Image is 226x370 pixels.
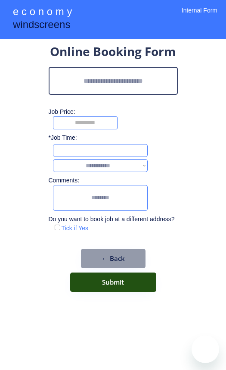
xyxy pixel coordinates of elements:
button: Submit [70,273,156,292]
div: Online Booking Form [50,43,176,63]
label: Tick if Yes [62,225,89,232]
div: e c o n o m y [13,4,72,21]
div: windscreens [13,17,70,34]
div: Internal Form [182,6,217,26]
div: *Job Time: [49,134,82,142]
iframe: Button to launch messaging window [192,336,219,363]
button: ← Back [81,249,146,268]
div: Job Price: [49,108,186,116]
div: Do you want to book job at a different address? [49,215,181,224]
div: Comments: [49,176,82,185]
